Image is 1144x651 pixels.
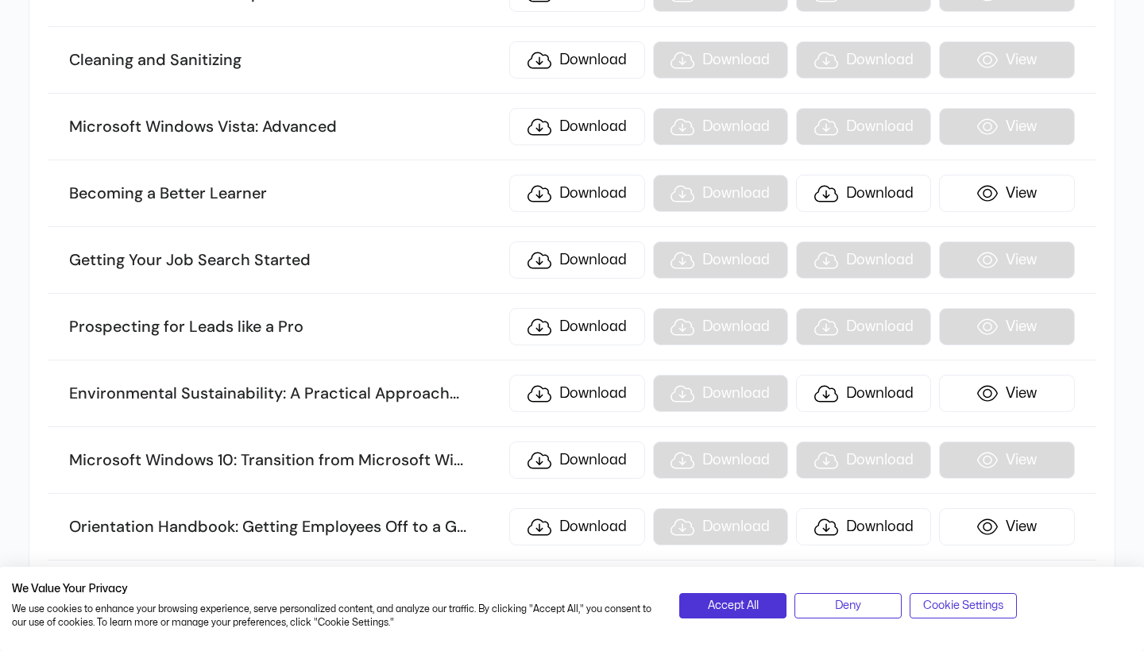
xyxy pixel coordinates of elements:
a: View [939,175,1074,212]
p: We use cookies to enhance your browsing experience, serve personalized content, and analyze our t... [12,603,655,630]
span: Accept All [708,597,759,614]
a: Download [509,41,644,79]
a: Download [509,108,644,145]
h3: Microsoft Windows Vista: Advanced [69,117,501,137]
a: Download [796,175,931,212]
button: Deny all cookies [794,593,902,618]
h3: Becoming a Better Learner [69,183,501,204]
h3: Orientation Handbook: Getting Employees Off to a G [69,517,501,537]
h3: Getting Your Job Search Started [69,250,501,271]
a: Download [796,508,931,545]
h3: Prospecting for Leads like a Pro [69,317,501,337]
a: Download [509,175,644,212]
a: Download [509,441,644,479]
a: View [939,375,1074,412]
h2: We Value Your Privacy [12,582,655,596]
span: ... [457,516,466,537]
button: Adjust cookie preferences [910,593,1017,618]
a: Download [509,375,644,412]
button: Accept all cookies [679,593,786,618]
span: Deny [835,597,861,614]
a: View [939,508,1074,545]
span: ... [450,383,459,403]
a: Download [509,308,644,345]
span: Cookie Settings [923,597,1003,614]
h3: Microsoft Windows 10: Transition from Microsoft Wi [69,450,501,471]
h3: Cleaning and Sanitizing [69,50,501,71]
h3: Environmental Sustainability: A Practical Approach [69,383,501,404]
a: Download [796,375,931,412]
a: Download [509,508,644,545]
span: ... [454,449,463,470]
a: Download [509,241,644,279]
